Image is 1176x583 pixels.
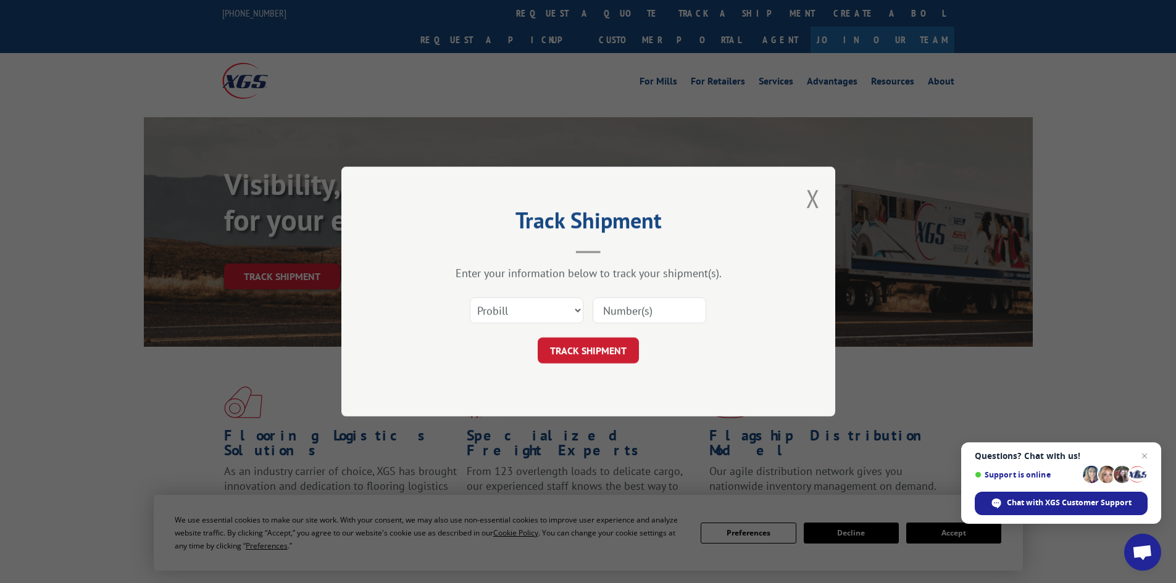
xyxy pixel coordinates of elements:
[593,297,706,323] input: Number(s)
[403,212,774,235] h2: Track Shipment
[1124,534,1161,571] div: Open chat
[806,182,820,215] button: Close modal
[975,470,1078,479] span: Support is online
[975,451,1148,461] span: Questions? Chat with us!
[403,266,774,280] div: Enter your information below to track your shipment(s).
[1007,497,1132,508] span: Chat with XGS Customer Support
[1137,449,1152,463] span: Close chat
[538,337,639,363] button: TRACK SHIPMENT
[975,492,1148,515] div: Chat with XGS Customer Support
